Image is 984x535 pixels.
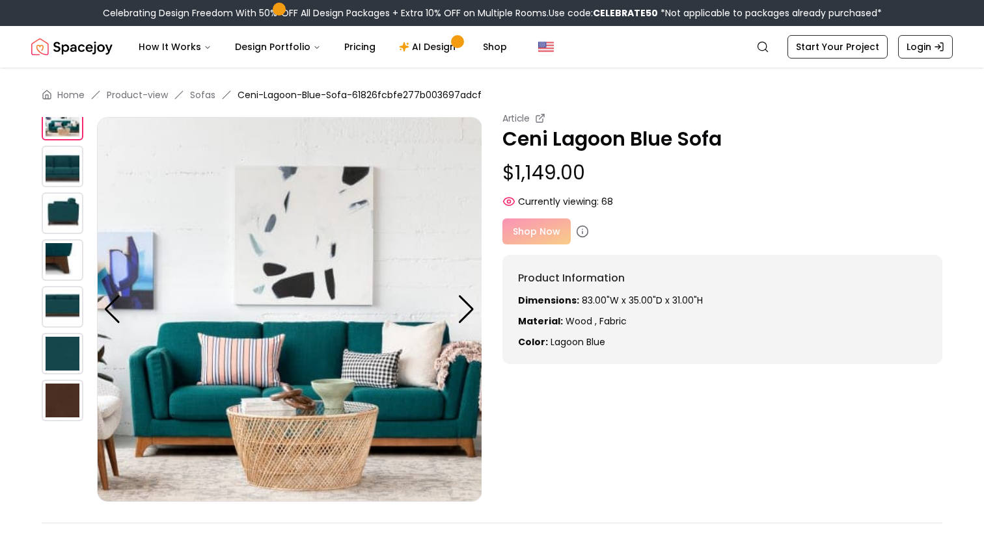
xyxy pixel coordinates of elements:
a: Pricing [334,34,386,60]
img: https://storage.googleapis.com/spacejoy-main/assets/61826fcbfe277b003697adcf/product_2_0g2akpd8m3bn [42,146,83,187]
strong: Material: [518,315,563,328]
img: https://storage.googleapis.com/spacejoy-main/assets/61826fcbfe277b003697adcf/product_1_kgmknob6ejb [97,117,482,502]
nav: Global [31,26,953,68]
img: United States [538,39,554,55]
nav: breadcrumb [42,88,942,101]
span: Ceni-Lagoon-Blue-Sofa-61826fcbfe277b003697adcf [238,88,482,101]
span: Currently viewing: [518,195,599,208]
h6: Product Information [518,270,927,286]
span: Wood , Fabric [566,315,627,328]
img: Spacejoy Logo [31,34,113,60]
img: https://storage.googleapis.com/spacejoy-main/assets/61826fcbfe277b003697adcf/product_6_l7il6fhn6cb [42,239,83,281]
div: Celebrating Design Freedom With 50% OFF All Design Packages + Extra 10% OFF on Multiple Rooms. [103,7,882,20]
p: 83.00"W x 35.00"D x 31.00"H [518,294,927,307]
img: https://storage.googleapis.com/spacejoy-main/assets/61826fcbfe277b003697adcf/product_1_i19hlge0j45 [42,333,83,374]
a: Sofas [190,88,215,101]
img: https://storage.googleapis.com/spacejoy-main/assets/61826fcbfe277b003697adcf/product_1_kgmknob6ejb [42,99,83,140]
button: How It Works [128,34,222,60]
a: Home [57,88,85,101]
span: 68 [601,195,613,208]
p: $1,149.00 [502,161,942,185]
strong: Dimensions: [518,294,579,307]
span: *Not applicable to packages already purchased* [658,7,882,20]
a: Spacejoy [31,34,113,60]
img: https://storage.googleapis.com/spacejoy-main/assets/61826fcbfe277b003697adcf/product_0_kmhpldo0j73f [42,286,83,328]
strong: Color: [518,335,548,348]
a: Shop [472,34,517,60]
img: https://storage.googleapis.com/spacejoy-main/assets/61826fcbfe277b003697adcf/product_3_glilb0g1647 [42,192,83,234]
a: Start Your Project [787,35,888,59]
p: Ceni Lagoon Blue Sofa [502,127,942,151]
a: Product-view [107,88,168,101]
img: https://storage.googleapis.com/spacejoy-main/assets/61826fcbfe277b003697adcf/product_2_pe8k1p0n2998 [42,380,83,421]
span: Use code: [549,7,658,20]
a: Login [898,35,953,59]
b: CELEBRATE50 [593,7,658,20]
small: Article [502,112,530,125]
nav: Main [128,34,517,60]
button: Design Portfolio [225,34,331,60]
span: lagoon blue [551,335,605,348]
a: AI Design [389,34,470,60]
